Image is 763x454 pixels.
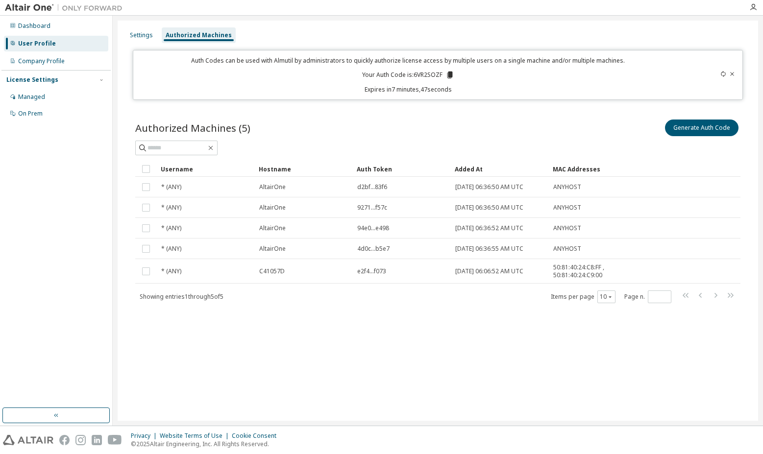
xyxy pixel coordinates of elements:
[357,161,447,177] div: Auth Token
[455,204,523,212] span: [DATE] 06:36:50 AM UTC
[624,290,671,303] span: Page n.
[259,161,349,177] div: Hostname
[18,93,45,101] div: Managed
[140,292,223,301] span: Showing entries 1 through 5 of 5
[357,267,386,275] span: e2f4...f073
[161,224,181,232] span: * (ANY)
[357,183,387,191] span: d2bf...83f6
[5,3,127,13] img: Altair One
[92,435,102,445] img: linkedin.svg
[259,245,286,253] span: AltairOne
[600,293,613,301] button: 10
[18,22,50,30] div: Dashboard
[166,31,232,39] div: Authorized Machines
[553,263,637,279] span: 50:81:40:24:C8:FF , 50:81:40:24:C9:00
[455,224,523,232] span: [DATE] 06:36:52 AM UTC
[75,435,86,445] img: instagram.svg
[139,56,677,65] p: Auth Codes can be used with Almutil by administrators to quickly authorize license access by mult...
[553,204,581,212] span: ANYHOST
[108,435,122,445] img: youtube.svg
[232,432,282,440] div: Cookie Consent
[130,31,153,39] div: Settings
[357,245,390,253] span: 4d0c...b5e7
[357,224,389,232] span: 94e0...e498
[161,161,251,177] div: Username
[161,183,181,191] span: * (ANY)
[161,204,181,212] span: * (ANY)
[59,435,70,445] img: facebook.svg
[259,183,286,191] span: AltairOne
[455,267,523,275] span: [DATE] 06:06:52 AM UTC
[551,290,615,303] span: Items per page
[259,267,285,275] span: C41057D
[259,224,286,232] span: AltairOne
[135,121,250,135] span: Authorized Machines (5)
[139,85,677,94] p: Expires in 7 minutes, 47 seconds
[362,71,454,79] p: Your Auth Code is: 6VR2SOZF
[455,183,523,191] span: [DATE] 06:36:50 AM UTC
[553,245,581,253] span: ANYHOST
[18,110,43,118] div: On Prem
[553,183,581,191] span: ANYHOST
[553,161,638,177] div: MAC Addresses
[665,119,738,136] button: Generate Auth Code
[131,432,160,440] div: Privacy
[259,204,286,212] span: AltairOne
[161,245,181,253] span: * (ANY)
[455,245,523,253] span: [DATE] 06:36:55 AM UTC
[3,435,53,445] img: altair_logo.svg
[161,267,181,275] span: * (ANY)
[18,40,56,48] div: User Profile
[18,57,65,65] div: Company Profile
[455,161,545,177] div: Added At
[6,76,58,84] div: License Settings
[160,432,232,440] div: Website Terms of Use
[131,440,282,448] p: © 2025 Altair Engineering, Inc. All Rights Reserved.
[553,224,581,232] span: ANYHOST
[357,204,387,212] span: 9271...f57c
